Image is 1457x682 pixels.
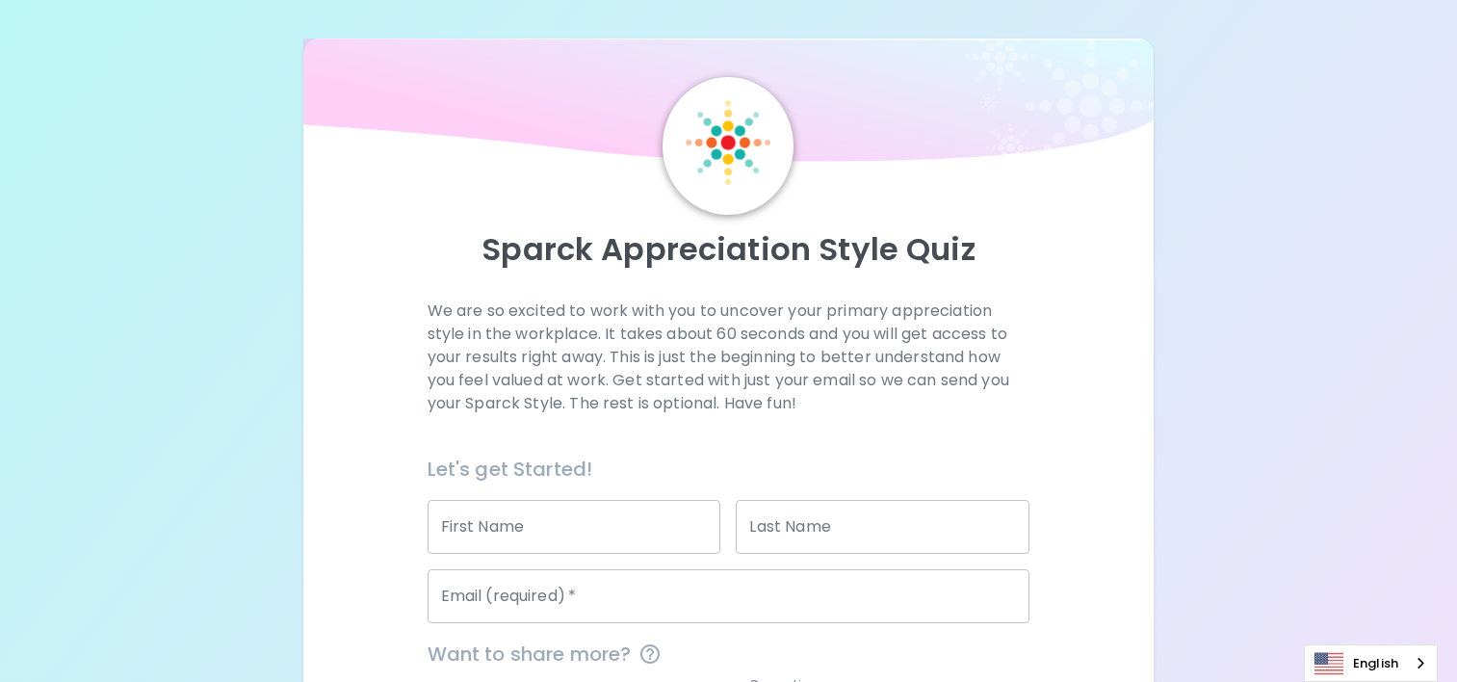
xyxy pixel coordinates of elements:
svg: This information is completely confidential and only used for aggregated appreciation studies at ... [638,643,662,666]
div: Language [1304,644,1438,682]
img: wave [303,39,1154,172]
p: We are so excited to work with you to uncover your primary appreciation style in the workplace. I... [428,300,1030,415]
img: Sparck Logo [686,100,770,185]
aside: Language selected: English [1304,644,1438,682]
h6: Let's get Started! [428,454,1030,485]
p: Sparck Appreciation Style Quiz [326,230,1131,269]
span: Want to share more? [428,639,1030,669]
a: English [1305,645,1437,681]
